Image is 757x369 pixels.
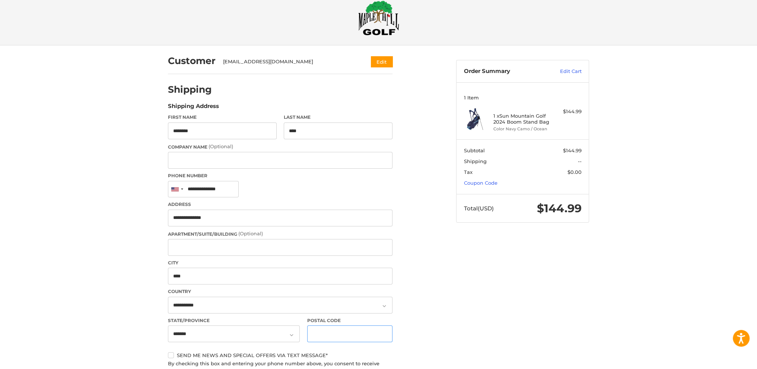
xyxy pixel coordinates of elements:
h2: Customer [168,55,216,67]
small: (Optional) [238,230,263,236]
a: Edit Cart [544,68,582,75]
label: Send me news and special offers via text message* [168,352,392,358]
h3: Order Summary [464,68,544,75]
a: Coupon Code [464,180,497,186]
iframe: Google Customer Reviews [696,349,757,369]
span: Shipping [464,158,487,164]
span: Subtotal [464,147,485,153]
label: Phone Number [168,172,392,179]
label: Country [168,288,392,295]
label: Apartment/Suite/Building [168,230,392,238]
span: Tax [464,169,473,175]
span: $144.99 [537,201,582,215]
li: Color Navy Camo / Ocean [493,126,550,132]
label: Last Name [284,114,392,121]
h3: 1 Item [464,95,582,101]
label: Postal Code [307,317,393,324]
img: Maple Hill Golf [358,0,399,35]
h2: Shipping [168,84,212,95]
h4: 1 x Sun Mountain Golf 2024 Boom Stand Bag [493,113,550,125]
span: -- [578,158,582,164]
label: City [168,260,392,266]
label: Address [168,201,392,208]
div: [EMAIL_ADDRESS][DOMAIN_NAME] [223,58,357,66]
div: $144.99 [552,108,582,115]
span: $144.99 [563,147,582,153]
label: First Name [168,114,277,121]
label: Company Name [168,143,392,150]
button: Edit [371,56,392,67]
span: $0.00 [567,169,582,175]
small: (Optional) [209,143,233,149]
div: United States: +1 [168,181,185,197]
legend: Shipping Address [168,102,219,114]
span: Total (USD) [464,205,494,212]
label: State/Province [168,317,300,324]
